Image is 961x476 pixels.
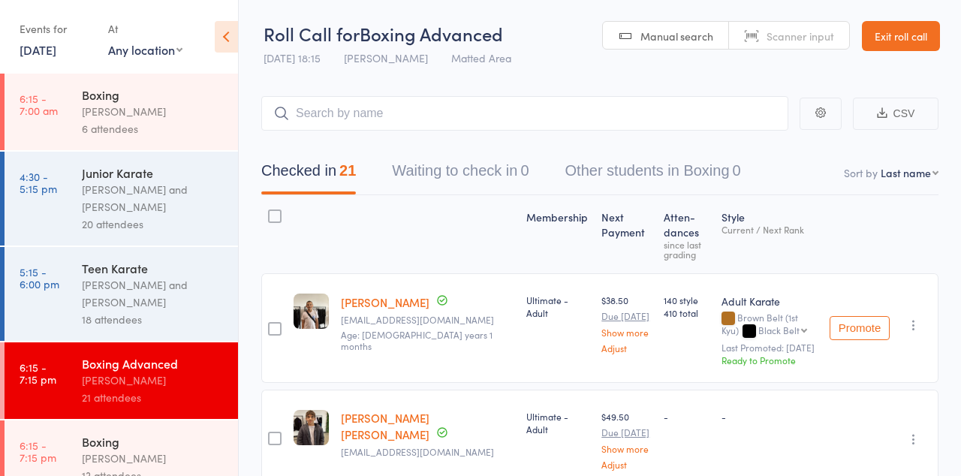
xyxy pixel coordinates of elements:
[664,240,709,259] div: since last grading
[82,433,225,450] div: Boxing
[108,17,182,41] div: At
[341,315,514,325] small: susieskittles@yahoo.co.uk
[82,276,225,311] div: [PERSON_NAME] and [PERSON_NAME]
[565,155,741,194] button: Other students in Boxing0
[341,328,493,351] span: Age: [DEMOGRAPHIC_DATA] years 1 months
[261,155,356,194] button: Checked in21
[82,372,225,389] div: [PERSON_NAME]
[20,361,56,385] time: 6:15 - 7:15 pm
[82,355,225,372] div: Boxing Advanced
[341,410,429,442] a: [PERSON_NAME] [PERSON_NAME]
[601,294,652,353] div: $38.50
[339,162,356,179] div: 21
[758,325,800,335] div: Black Belt
[601,327,652,337] a: Show more
[830,316,890,340] button: Promote
[5,152,238,246] a: 4:30 -5:15 pmJunior Karate[PERSON_NAME] and [PERSON_NAME]20 attendees
[722,342,818,353] small: Last Promoted: [DATE]
[20,17,93,41] div: Events for
[20,170,57,194] time: 4:30 - 5:15 pm
[640,29,713,44] span: Manual search
[601,427,652,438] small: Due [DATE]
[722,312,818,338] div: Brown Belt (1st Kyu)
[451,50,511,65] span: Matted Area
[664,306,709,319] span: 410 total
[733,162,741,179] div: 0
[264,21,360,46] span: Roll Call for
[294,410,329,445] img: image1727334873.png
[767,29,834,44] span: Scanner input
[881,165,931,180] div: Last name
[341,294,429,310] a: [PERSON_NAME]
[5,247,238,341] a: 5:15 -6:00 pmTeen Karate[PERSON_NAME] and [PERSON_NAME]18 attendees
[595,202,658,267] div: Next Payment
[82,103,225,120] div: [PERSON_NAME]
[82,215,225,233] div: 20 attendees
[520,162,529,179] div: 0
[722,410,818,423] div: -
[20,266,59,290] time: 5:15 - 6:00 pm
[526,410,589,435] div: Ultimate - Adult
[601,444,652,453] a: Show more
[82,389,225,406] div: 21 attendees
[520,202,595,267] div: Membership
[5,342,238,419] a: 6:15 -7:15 pmBoxing Advanced[PERSON_NAME]21 attendees
[82,120,225,137] div: 6 attendees
[82,181,225,215] div: [PERSON_NAME] and [PERSON_NAME]
[20,439,56,463] time: 6:15 - 7:15 pm
[344,50,428,65] span: [PERSON_NAME]
[341,447,514,457] small: yarinben2009@gmail.com
[853,98,938,130] button: CSV
[264,50,321,65] span: [DATE] 18:15
[601,410,652,469] div: $49.50
[722,354,818,366] div: Ready to Promote
[82,450,225,467] div: [PERSON_NAME]
[664,410,709,423] div: -
[526,294,589,319] div: Ultimate - Adult
[722,294,818,309] div: Adult Karate
[82,311,225,328] div: 18 attendees
[601,343,652,353] a: Adjust
[82,164,225,181] div: Junior Karate
[862,21,940,51] a: Exit roll call
[20,92,58,116] time: 6:15 - 7:00 am
[722,224,818,234] div: Current / Next Rank
[5,74,238,150] a: 6:15 -7:00 amBoxing[PERSON_NAME]6 attendees
[601,459,652,469] a: Adjust
[392,155,529,194] button: Waiting to check in0
[601,311,652,321] small: Due [DATE]
[658,202,715,267] div: Atten­dances
[108,41,182,58] div: Any location
[261,96,788,131] input: Search by name
[20,41,56,58] a: [DATE]
[664,294,709,306] span: 140 style
[294,294,329,329] img: image1704874614.png
[82,86,225,103] div: Boxing
[82,260,225,276] div: Teen Karate
[844,165,878,180] label: Sort by
[715,202,824,267] div: Style
[360,21,503,46] span: Boxing Advanced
